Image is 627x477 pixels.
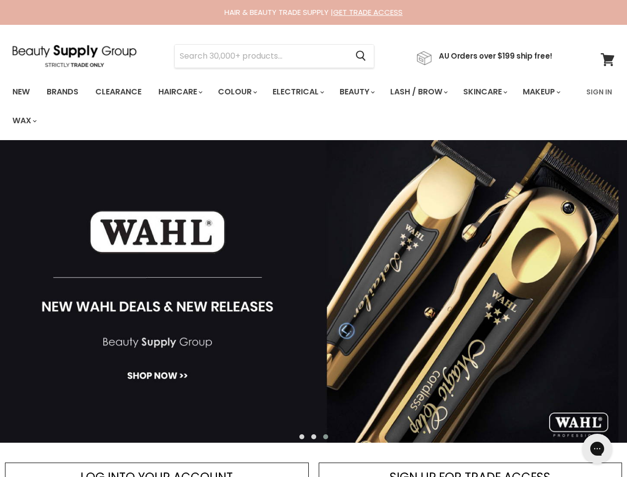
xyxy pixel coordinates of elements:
[383,81,454,102] a: Lash / Brow
[151,81,209,102] a: Haircare
[39,81,86,102] a: Brands
[210,81,263,102] a: Colour
[88,81,149,102] a: Clearance
[456,81,513,102] a: Skincare
[515,81,566,102] a: Makeup
[175,45,348,68] input: Search
[174,44,374,68] form: Product
[333,7,403,17] a: GET TRADE ACCESS
[5,81,37,102] a: New
[332,81,381,102] a: Beauty
[265,81,330,102] a: Electrical
[5,78,580,135] ul: Main menu
[348,45,374,68] button: Search
[580,81,618,102] a: Sign In
[577,430,617,467] iframe: Gorgias live chat messenger
[5,110,43,131] a: Wax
